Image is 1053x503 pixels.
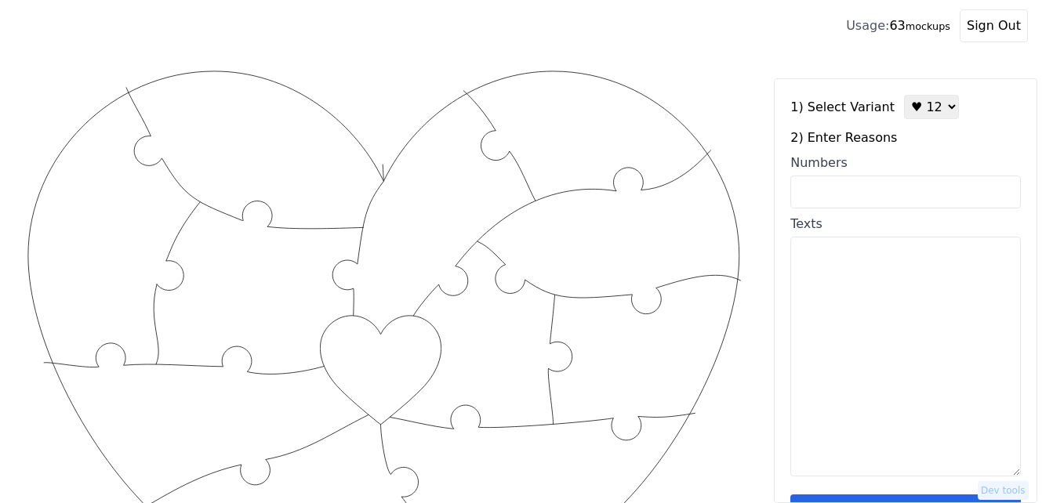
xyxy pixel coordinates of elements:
label: 1) Select Variant [790,98,895,117]
textarea: Texts [790,237,1021,476]
div: Texts [790,215,1021,233]
label: 2) Enter Reasons [790,128,1021,147]
button: Sign Out [960,9,1028,42]
span: Usage: [846,18,889,33]
small: mockups [906,20,950,32]
button: Dev tools [978,481,1029,500]
input: Numbers [790,176,1021,208]
div: Numbers [790,154,1021,172]
div: 63 [846,16,950,35]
